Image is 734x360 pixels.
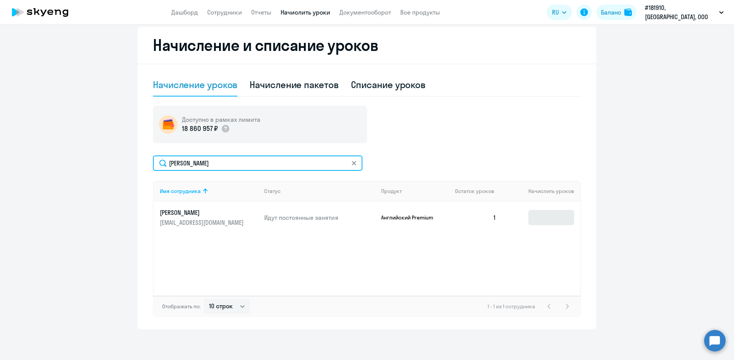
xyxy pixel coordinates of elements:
a: Дашборд [171,8,198,16]
p: [EMAIL_ADDRESS][DOMAIN_NAME] [160,218,245,227]
div: Имя сотрудника [160,188,201,195]
button: Балансbalance [596,5,637,20]
a: Сотрудники [207,8,242,16]
a: Отчеты [251,8,271,16]
div: Баланс [601,8,621,17]
div: Продукт [381,188,402,195]
div: Статус [264,188,375,195]
p: 18 860 957 ₽ [182,124,218,134]
span: Отображать по: [162,303,201,310]
div: Начисление уроков [153,79,237,91]
p: Идут постоянные занятия [264,213,375,222]
td: 1 [449,201,502,234]
h5: Доступно в рамках лимита [182,115,260,124]
input: Поиск по имени, email, продукту или статусу [153,155,362,171]
a: Документооборот [339,8,391,16]
p: [PERSON_NAME] [160,208,245,217]
button: #181910, [GEOGRAPHIC_DATA], ООО [641,3,728,21]
img: wallet-circle.png [159,115,177,134]
a: [PERSON_NAME][EMAIL_ADDRESS][DOMAIN_NAME] [160,208,258,227]
p: Английский Premium [381,214,438,221]
div: Продукт [381,188,449,195]
span: Остаток уроков [455,188,494,195]
div: Списание уроков [351,79,426,91]
img: balance [624,8,632,16]
a: Все продукты [400,8,440,16]
div: Остаток уроков [455,188,502,195]
span: 1 - 1 из 1 сотрудника [487,303,535,310]
div: Начисление пакетов [250,79,338,91]
h2: Начисление и списание уроков [153,36,581,54]
span: RU [552,8,559,17]
div: Имя сотрудника [160,188,258,195]
button: RU [547,5,572,20]
th: Начислить уроков [502,181,580,201]
a: Начислить уроки [281,8,330,16]
div: Статус [264,188,281,195]
p: #181910, [GEOGRAPHIC_DATA], ООО [645,3,716,21]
